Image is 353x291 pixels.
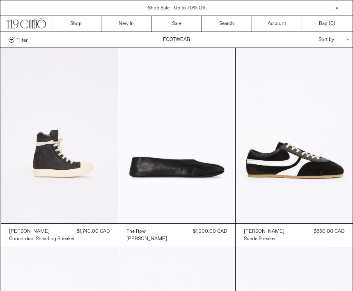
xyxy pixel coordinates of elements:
img: Rick Owens Concordian Shearling Sneaker [1,48,118,223]
img: Dries Van Noten Suede Sneaker [236,48,353,223]
div: [PERSON_NAME] [126,236,167,243]
div: Concordian Shearling Sneaker [9,236,75,243]
a: Bag () [302,16,352,32]
div: $650.00 CAD [314,228,344,235]
a: Shop [51,16,101,32]
a: [PERSON_NAME] [126,235,167,243]
a: [PERSON_NAME] [244,228,284,235]
a: The Row [126,228,167,235]
a: New In [101,16,151,32]
img: The Row Stella Slipper in black [118,48,235,223]
div: Sort by [270,32,344,48]
div: $1,740.00 CAD [77,228,110,235]
a: Shop Sale - Up to 70% Off [148,5,206,11]
span: Filter [16,37,28,43]
span: 0 [330,20,333,27]
div: Suede Sneaker [244,236,276,243]
a: Sale [151,16,202,32]
span: ) [330,20,335,27]
a: Suede Sneaker [244,235,284,243]
div: The Row [126,228,146,235]
a: Account [252,16,302,32]
div: [PERSON_NAME] [9,228,50,235]
a: [PERSON_NAME] [9,228,75,235]
a: Concordian Shearling Sneaker [9,235,75,243]
div: $1,300.00 CAD [193,228,227,235]
a: Search [202,16,252,32]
